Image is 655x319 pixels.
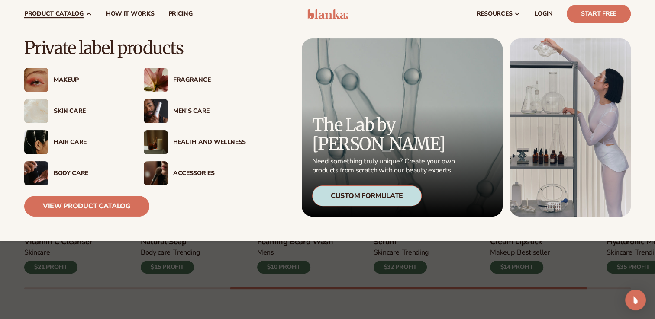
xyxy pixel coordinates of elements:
[144,130,168,154] img: Candles and incense on table.
[144,68,246,92] a: Pink blooming flower. Fragrance
[312,157,458,175] p: Need something truly unique? Create your own products from scratch with our beauty experts.
[54,108,126,115] div: Skin Care
[173,139,246,146] div: Health And Wellness
[24,10,84,17] span: product catalog
[307,9,348,19] img: logo
[24,130,126,154] a: Female hair pulled back with clips. Hair Care
[54,77,126,84] div: Makeup
[625,290,646,310] div: Open Intercom Messenger
[24,130,48,154] img: Female hair pulled back with clips.
[312,185,422,206] div: Custom Formulate
[24,161,48,185] img: Male hand applying moisturizer.
[144,68,168,92] img: Pink blooming flower.
[24,196,149,217] a: View Product Catalog
[24,68,126,92] a: Female with glitter eye makeup. Makeup
[144,161,168,185] img: Female with makeup brush.
[173,108,246,115] div: Men’s Care
[144,130,246,154] a: Candles and incense on table. Health And Wellness
[24,99,48,123] img: Cream moisturizer swatch.
[535,10,553,17] span: LOGIN
[24,161,126,185] a: Male hand applying moisturizer. Body Care
[302,38,503,217] a: Microscopic product formula. The Lab by [PERSON_NAME] Need something truly unique? Create your ow...
[173,170,246,177] div: Accessories
[567,5,631,23] a: Start Free
[106,10,155,17] span: How It Works
[144,99,246,123] a: Male holding moisturizer bottle. Men’s Care
[477,10,512,17] span: resources
[168,10,192,17] span: pricing
[24,99,126,123] a: Cream moisturizer swatch. Skin Care
[144,161,246,185] a: Female with makeup brush. Accessories
[24,38,246,57] p: Private label products
[54,170,126,177] div: Body Care
[24,68,48,92] img: Female with glitter eye makeup.
[144,99,168,123] img: Male holding moisturizer bottle.
[510,38,631,217] img: Female in lab with equipment.
[173,77,246,84] div: Fragrance
[54,139,126,146] div: Hair Care
[312,115,458,153] p: The Lab by [PERSON_NAME]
